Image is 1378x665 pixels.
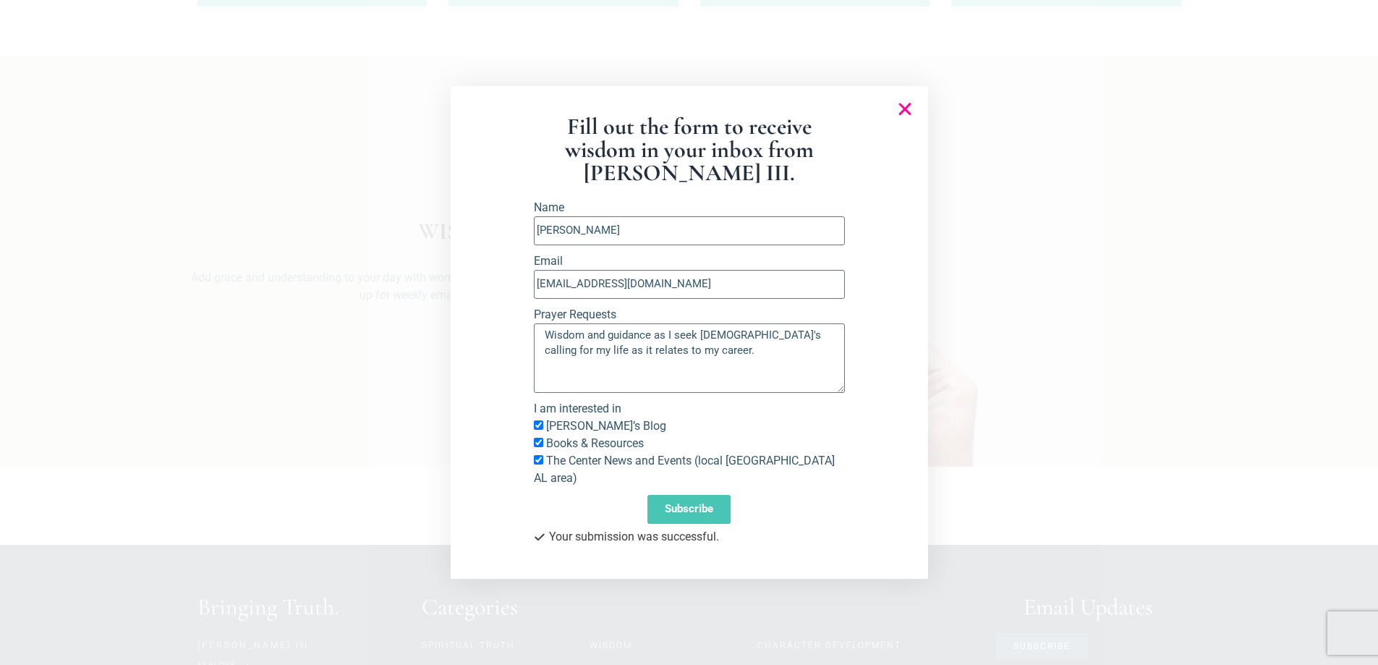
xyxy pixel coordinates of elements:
label: I am interested in [534,400,621,418]
h1: Fill out the form to receive wisdom in your inbox from [PERSON_NAME] III. [534,115,845,185]
a: Close [896,101,914,118]
span: Subscribe [665,504,713,514]
div: Your submission was successful. [534,531,845,543]
label: The Center News and Events (local [GEOGRAPHIC_DATA] AL area) [534,454,835,485]
label: Name [534,199,564,216]
label: Books & Resources [546,436,644,450]
label: Email [534,253,563,270]
input: Name [534,216,845,245]
button: Subscribe [647,495,731,524]
input: Email [534,270,845,299]
label: [PERSON_NAME]’s Blog [546,419,666,433]
label: Prayer Requests [534,306,616,323]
